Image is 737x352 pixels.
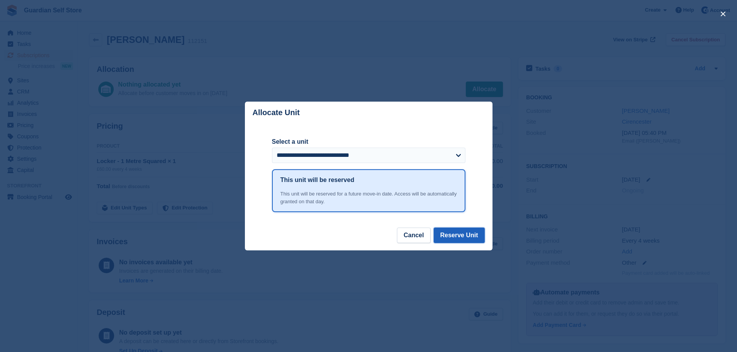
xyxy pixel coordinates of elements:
button: Reserve Unit [434,228,485,243]
button: Cancel [397,228,430,243]
p: Allocate Unit [253,108,300,117]
h1: This unit will be reserved [280,175,354,185]
button: close [717,8,729,20]
div: This unit will be reserved for a future move-in date. Access will be automatically granted on tha... [280,190,457,205]
label: Select a unit [272,137,465,146]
